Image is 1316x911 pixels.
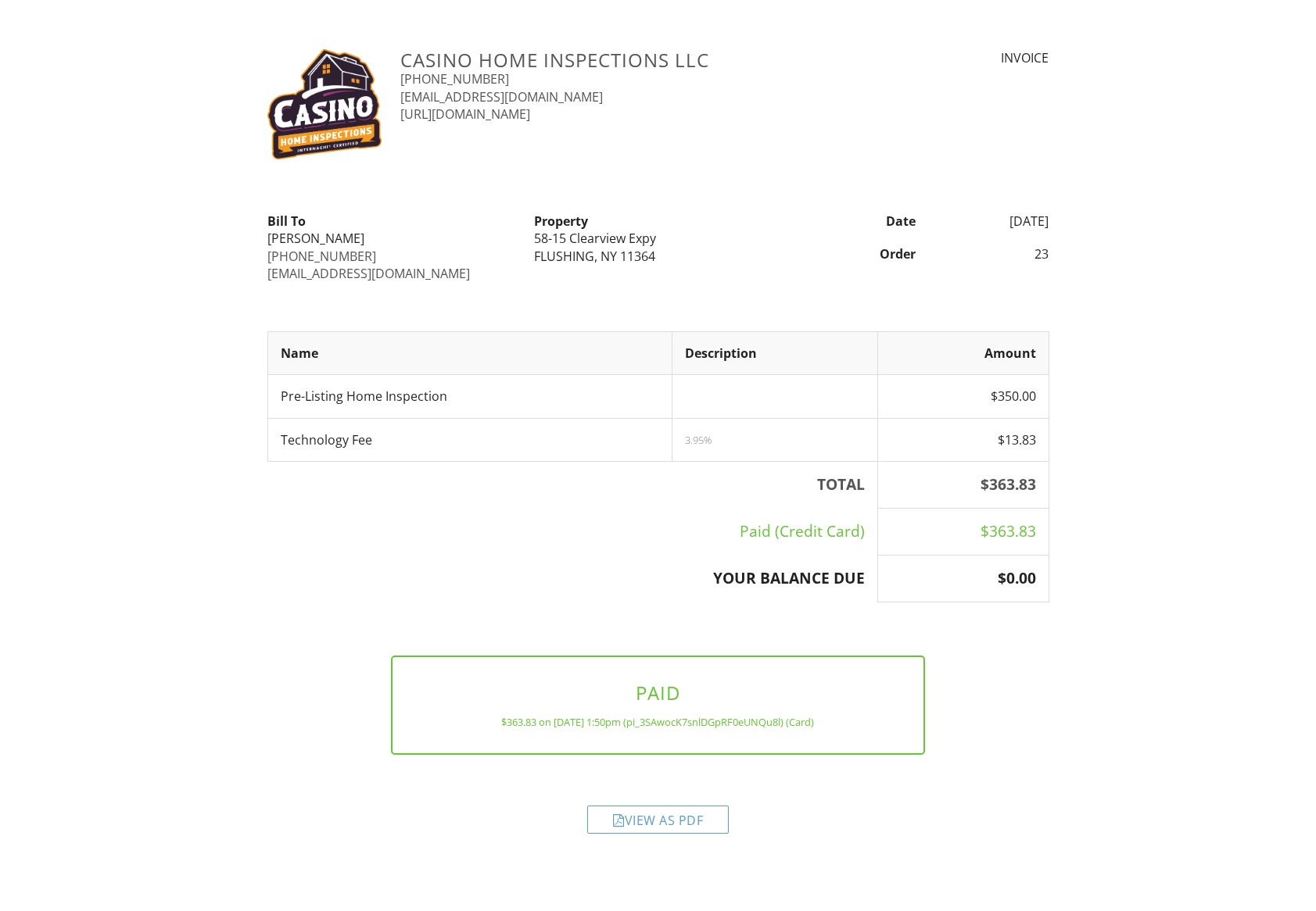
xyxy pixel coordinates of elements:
[267,418,672,461] td: Technology Fee
[587,806,729,834] div: View as PDF
[267,508,877,555] td: Paid (Credit Card)
[791,245,925,263] div: Order
[400,70,509,88] a: [PHONE_NUMBER]
[418,716,898,728] div: $363.83 on [DATE] 1:50pm (pi_3SAwocK7snlDGpRF0eUNQu8l) (Card)
[867,49,1049,66] div: INVOICE
[534,230,782,247] div: 58-15 Clearview Expy
[877,375,1049,418] td: $350.00
[267,230,515,247] div: [PERSON_NAME]
[877,555,1049,602] th: $0.00
[267,213,306,230] strong: Bill To
[267,265,470,282] a: [EMAIL_ADDRESS][DOMAIN_NAME]
[587,815,729,832] a: View as PDF
[877,331,1049,374] th: Amount
[877,461,1049,508] th: $363.83
[925,213,1059,230] div: [DATE]
[267,461,877,508] th: TOTAL
[400,105,530,123] a: [URL][DOMAIN_NAME]
[400,49,848,70] h3: Casino Home Inspections LLC
[877,508,1049,555] td: $363.83
[877,418,1049,461] td: $13.83
[267,49,382,159] img: INTERNACHI_PNG_SMALLER.png
[418,682,898,703] h3: PAID
[534,248,782,265] div: FLUSHING, NY 11364
[267,555,877,602] th: YOUR BALANCE DUE
[534,213,588,230] strong: Property
[672,331,877,374] th: Description
[925,245,1059,263] div: 23
[267,248,376,265] a: [PHONE_NUMBER]
[400,88,603,105] a: [EMAIL_ADDRESS][DOMAIN_NAME]
[791,213,925,230] div: Date
[267,331,672,374] th: Name
[281,388,447,405] span: Pre-Listing Home Inspection
[685,434,865,446] div: 3.95%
